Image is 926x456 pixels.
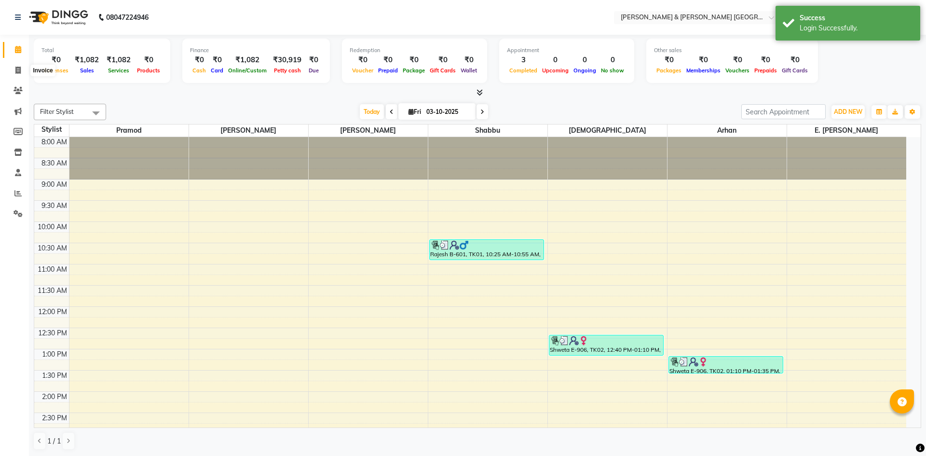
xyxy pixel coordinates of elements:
div: 12:00 PM [36,307,69,317]
div: ₹0 [41,55,71,66]
div: 10:00 AM [36,222,69,232]
span: No show [599,67,626,74]
div: Redemption [350,46,479,55]
div: ₹1,082 [71,55,103,66]
div: ₹0 [376,55,400,66]
span: [PERSON_NAME] [309,124,428,137]
span: [PERSON_NAME] [189,124,308,137]
div: ₹0 [400,55,427,66]
span: Vouchers [723,67,752,74]
span: E. [PERSON_NAME] [787,124,907,137]
div: ₹0 [190,55,208,66]
span: Completed [507,67,540,74]
div: Login Successfully. [800,23,913,33]
div: 10:30 AM [36,243,69,253]
div: 2:00 PM [40,392,69,402]
span: Ongoing [571,67,599,74]
span: Services [106,67,132,74]
div: ₹30,919 [269,55,305,66]
button: ADD NEW [831,105,865,119]
span: Upcoming [540,67,571,74]
div: ₹1,082 [103,55,135,66]
div: 0 [571,55,599,66]
span: Gift Cards [779,67,810,74]
div: ₹0 [208,55,226,66]
span: Prepaids [752,67,779,74]
span: Cash [190,67,208,74]
input: Search Appointment [741,104,826,119]
div: 9:00 AM [40,180,69,190]
span: Due [306,67,321,74]
span: Today [360,104,384,119]
div: ₹0 [723,55,752,66]
div: ₹0 [135,55,163,66]
span: Wallet [458,67,479,74]
img: logo [25,4,91,31]
div: ₹1,082 [226,55,269,66]
div: Shweta E-906, TK02, 12:40 PM-01:10 PM, MEN -HAIR CUT [549,335,664,355]
div: 1:30 PM [40,371,69,381]
div: Invoice [30,65,55,76]
span: Petty cash [272,67,303,74]
span: Pramod [69,124,189,137]
div: 1:00 PM [40,349,69,359]
div: ₹0 [427,55,458,66]
div: Rajesh B-601, TK01, 10:25 AM-10:55 AM, MEN -HAIR CUT [430,240,544,260]
span: Shabbu [428,124,547,137]
div: 11:30 AM [36,286,69,296]
span: 1 / 1 [47,436,61,446]
span: Fri [406,108,423,115]
span: Products [135,67,163,74]
span: Online/Custom [226,67,269,74]
div: ₹0 [305,55,322,66]
span: Prepaid [376,67,400,74]
span: Gift Cards [427,67,458,74]
span: Package [400,67,427,74]
span: Voucher [350,67,376,74]
input: 2025-10-03 [423,105,472,119]
span: [DEMOGRAPHIC_DATA] [548,124,667,137]
div: Other sales [654,46,810,55]
div: Total [41,46,163,55]
span: Arhan [667,124,787,137]
div: Finance [190,46,322,55]
div: ₹0 [654,55,684,66]
div: 11:00 AM [36,264,69,275]
span: Packages [654,67,684,74]
div: ₹0 [684,55,723,66]
div: 0 [599,55,626,66]
b: 08047224946 [106,4,149,31]
div: 9:30 AM [40,201,69,211]
div: 2:30 PM [40,413,69,423]
div: 3 [507,55,540,66]
span: Memberships [684,67,723,74]
div: Shweta E-906, TK02, 01:10 PM-01:35 PM, [DEMOGRAPHIC_DATA] - [DEMOGRAPHIC_DATA] HEAD MASSAGE {WITH... [669,357,783,373]
div: 0 [540,55,571,66]
div: 8:00 AM [40,137,69,147]
div: Success [800,13,913,23]
div: ₹0 [779,55,810,66]
div: ₹0 [458,55,479,66]
span: Card [208,67,226,74]
span: Filter Stylist [40,108,74,115]
div: 8:30 AM [40,158,69,168]
div: ₹0 [752,55,779,66]
div: 12:30 PM [36,328,69,338]
span: Sales [78,67,96,74]
span: ADD NEW [834,108,862,115]
div: Stylist [34,124,69,135]
div: ₹0 [350,55,376,66]
div: Appointment [507,46,626,55]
